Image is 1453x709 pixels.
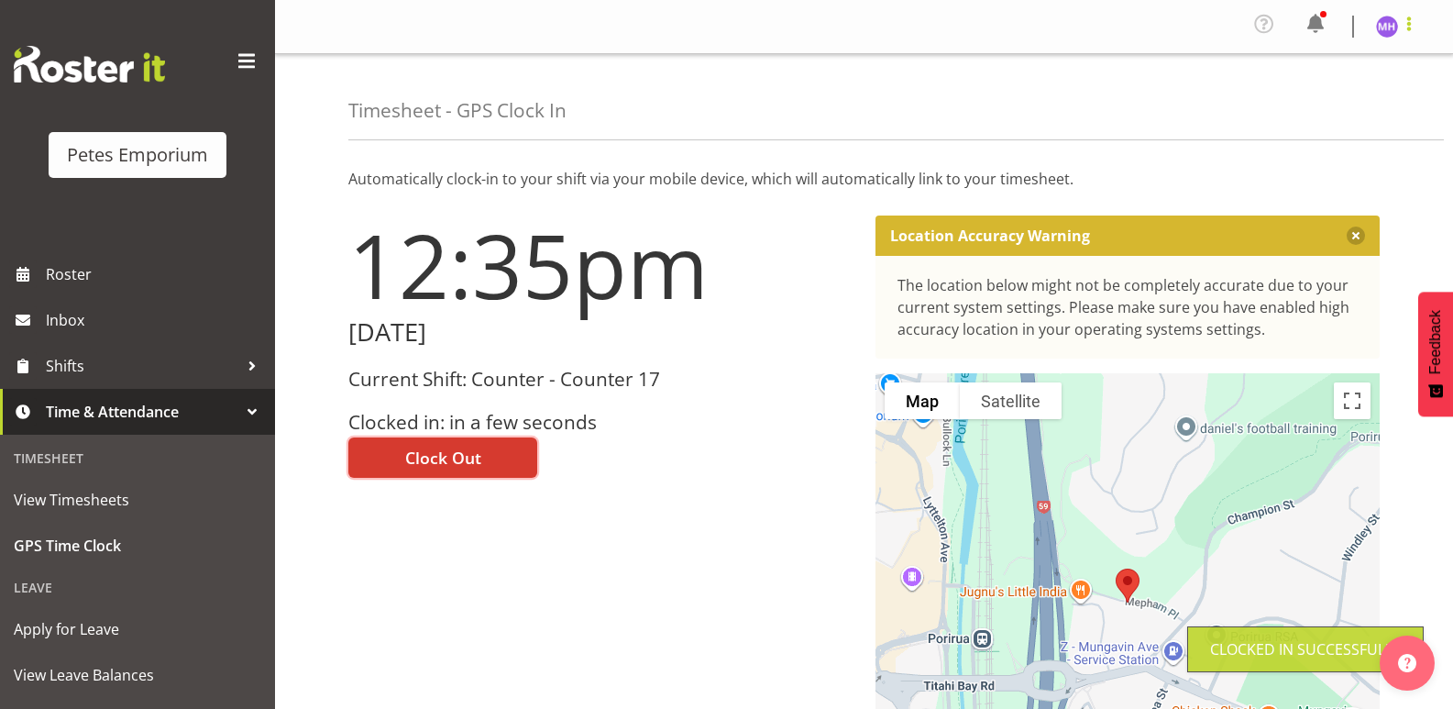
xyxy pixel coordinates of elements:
span: Roster [46,260,266,288]
button: Clock Out [348,438,537,478]
button: Close message [1347,227,1365,245]
span: GPS Time Clock [14,532,261,559]
a: View Timesheets [5,477,270,523]
div: The location below might not be completely accurate due to your current system settings. Please m... [897,274,1359,340]
button: Show street map [885,382,960,419]
span: View Timesheets [14,486,261,514]
h1: 12:35pm [348,216,853,315]
div: Leave [5,569,270,606]
h2: [DATE] [348,318,853,347]
a: Apply for Leave [5,606,270,652]
h3: Current Shift: Counter - Counter 17 [348,369,853,390]
button: Show satellite imagery [960,382,1062,419]
p: Location Accuracy Warning [890,227,1090,245]
p: Automatically clock-in to your shift via your mobile device, which will automatically link to you... [348,168,1380,190]
span: Apply for Leave [14,615,261,643]
img: Rosterit website logo [14,46,165,83]
a: GPS Time Clock [5,523,270,569]
div: Petes Emporium [67,141,208,169]
img: mackenzie-halford4471.jpg [1376,16,1398,38]
a: View Leave Balances [5,652,270,698]
span: Shifts [46,352,238,380]
span: Feedback [1427,310,1444,374]
span: Time & Attendance [46,398,238,426]
span: Clock Out [405,446,481,470]
div: Clocked in Successfully [1210,638,1401,660]
span: View Leave Balances [14,661,261,689]
div: Timesheet [5,439,270,477]
img: help-xxl-2.png [1398,654,1416,672]
span: Inbox [46,306,266,334]
h4: Timesheet - GPS Clock In [348,100,567,121]
h3: Clocked in: in a few seconds [348,412,853,433]
button: Feedback - Show survey [1418,292,1453,416]
button: Toggle fullscreen view [1334,382,1370,419]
